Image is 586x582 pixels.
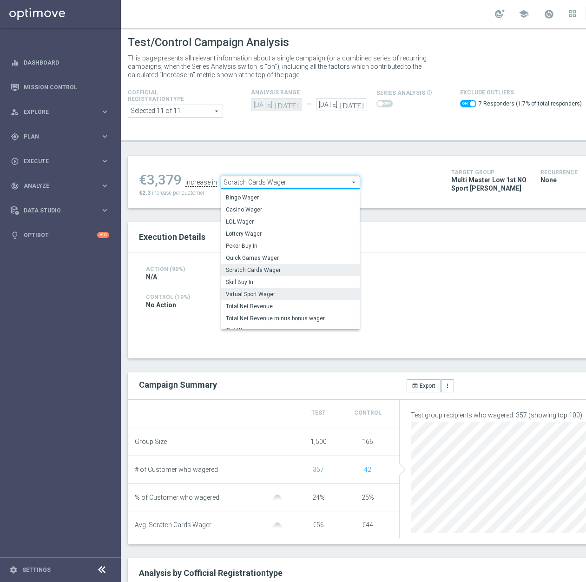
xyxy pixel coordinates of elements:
i: play_circle_outline [11,157,19,165]
i: lightbulb [11,231,19,239]
h1: Test/Control Campaign Analysis [128,36,289,49]
span: Slot Wager [226,327,355,334]
span: % of Customer who wagered [135,494,219,502]
div: Plan [11,132,100,141]
i: info_outline [427,90,432,95]
i: keyboard_arrow_right [100,206,109,215]
span: increase per customer [152,190,204,196]
button: equalizer Dashboard [10,59,110,66]
h4: Control (10%) [146,294,480,300]
img: gaussianGrey.svg [268,495,287,501]
button: lightbulb Optibot +10 [10,231,110,239]
button: more_vert [441,379,454,392]
i: keyboard_arrow_right [100,181,109,190]
i: equalizer [11,59,19,67]
span: school [519,9,529,19]
i: more_vert [444,383,451,389]
span: Avg. Scratch Cards Wager [135,521,211,529]
span: None [540,176,557,184]
div: Mission Control [11,75,109,99]
input: Select Date [316,98,367,111]
span: €2.3 [139,190,151,196]
span: 25% [362,494,374,501]
div: +10 [97,232,109,238]
span: Show unique customers [364,466,371,473]
i: settings [9,566,18,574]
i: [DATE] [275,98,302,108]
i: keyboard_arrow_right [100,107,109,116]
span: Execute [24,159,100,164]
span: Group Size [135,438,167,446]
div: increase in [185,179,217,187]
span: Plan [24,134,100,139]
button: Data Studio keyboard_arrow_right [10,207,110,214]
span: Poker Buy In [226,242,355,250]
i: person_search [11,108,19,116]
h4: Action (90%) [146,266,219,272]
img: gaussianGrey.svg [268,522,287,529]
button: track_changes Analyze keyboard_arrow_right [10,182,110,190]
span: Analyze [24,183,100,189]
a: Mission Control [24,75,109,99]
button: Mission Control [10,84,110,91]
span: Virtual Sport Wager [226,291,355,298]
span: Casino Wager [226,206,355,213]
i: gps_fixed [11,132,19,141]
span: No Action [146,301,176,309]
label: 7 Responders (1.7% of total responders) [479,100,582,108]
i: track_changes [11,182,19,190]
span: Total Net Revenue minus bonus wager [226,315,355,322]
span: 24% [312,494,325,501]
a: Dashboard [24,50,109,75]
a: Settings [22,567,51,573]
div: Analyze [11,182,100,190]
button: person_search Explore keyboard_arrow_right [10,108,110,116]
p: This page presents all relevant information about a single campaign (or a combined series of recu... [128,54,439,79]
i: keyboard_arrow_right [100,157,109,165]
span: €56 [313,521,324,529]
span: Lottery Wager [226,230,355,238]
div: — [302,100,316,108]
i: [DATE] [340,98,367,108]
div: Optibot [11,223,109,247]
span: Bingo Wager [226,194,355,201]
i: keyboard_arrow_right [100,132,109,141]
button: open_in_browser Export [407,379,441,392]
div: €3,379 [139,172,182,188]
span: Execution Details [139,232,205,242]
h4: Cofficial Registrationtype [128,89,207,102]
span: Data Studio [24,208,100,213]
button: gps_fixed Plan keyboard_arrow_right [10,133,110,140]
span: Show unique customers [313,466,324,473]
span: 166 [362,438,373,445]
span: Quick Games Wager [226,254,355,262]
span: Expert Online Expert Retail Master Online Master Retail Other and 6 more [128,105,223,117]
div: Execute [11,157,100,165]
h4: Target Group [451,169,527,176]
span: Explore [24,109,100,115]
div: Data Studio [11,206,100,215]
h2: Campaign Summary [139,380,217,390]
div: Dashboard [11,50,109,75]
div: Explore [11,108,100,116]
span: N/A [146,273,157,281]
span: €44 [362,521,373,529]
span: Analysis by Cofficial Registrationtype [139,568,283,578]
span: LOL Wager [226,218,355,225]
a: Optibot [24,223,97,247]
i: open_in_browser [412,383,418,389]
h4: Exclude Outliers [460,89,582,96]
span: Total Net Revenue [226,303,355,310]
span: Scratch Cards Wager [226,266,355,274]
span: Test [311,410,326,416]
span: series analysis [376,90,425,96]
div: play_circle_outline Execute keyboard_arrow_right [10,158,110,165]
span: Multi Master Low 1st NO Sport [PERSON_NAME] [451,176,527,192]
